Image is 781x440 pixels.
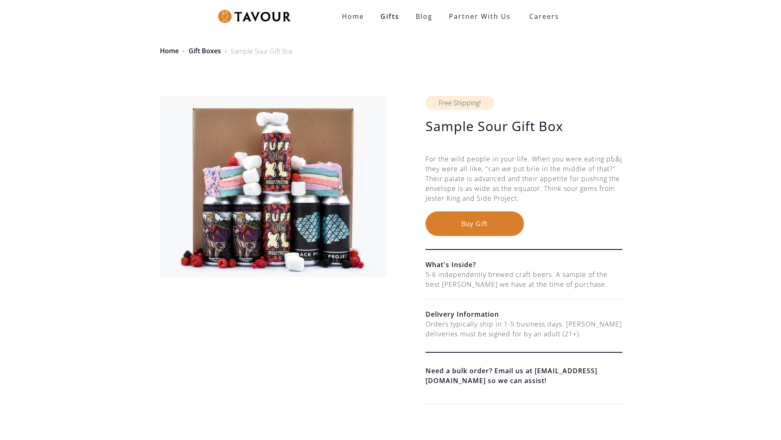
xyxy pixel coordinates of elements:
[426,366,622,386] a: Need a bulk order? Email us at [EMAIL_ADDRESS][DOMAIN_NAME] so we can assist!
[342,12,364,21] strong: Home
[426,270,622,289] div: 5-6 independently brewed craft beers. A sample of the best [PERSON_NAME] we have at the time of p...
[372,8,408,25] a: Gifts
[426,211,524,236] button: Buy Gift
[519,5,565,28] a: Careers
[426,154,622,211] div: For the wild people in your life. When you were eating pb&j they were all like, "can we put brie ...
[426,118,622,134] h1: Sample Sour Gift Box
[529,8,559,25] strong: Careers
[426,319,622,339] div: Orders typically ship in 1-5 business days. [PERSON_NAME] deliveries must be signed for by an adu...
[334,8,372,25] a: Home
[426,260,622,270] h6: What's Inside?
[189,46,221,55] a: Gift Boxes
[426,309,622,319] h6: Delivery Information
[408,8,441,25] a: Blog
[426,96,494,110] div: Free Shipping!
[441,8,519,25] a: partner with us
[231,46,293,56] div: Sample Sour Gift Box
[160,46,179,55] a: Home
